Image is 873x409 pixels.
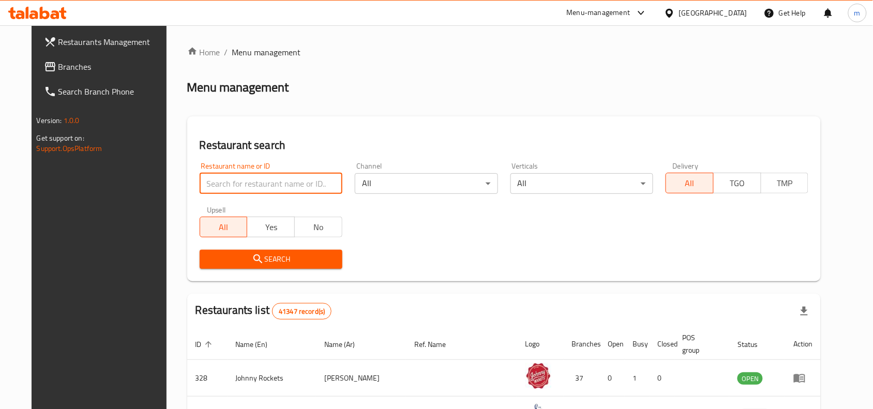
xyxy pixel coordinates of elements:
[273,307,331,316] span: 41347 record(s)
[208,253,334,266] span: Search
[792,299,817,324] div: Export file
[195,338,215,351] span: ID
[195,302,332,320] h2: Restaurants list
[187,46,220,58] a: Home
[666,173,714,193] button: All
[236,338,281,351] span: Name (En)
[272,303,332,320] div: Total records count
[414,338,459,351] span: Ref. Name
[58,85,169,98] span: Search Branch Phone
[187,79,289,96] h2: Menu management
[58,60,169,73] span: Branches
[232,46,301,58] span: Menu management
[37,131,84,145] span: Get support on:
[564,328,600,360] th: Branches
[765,176,805,191] span: TMP
[200,173,342,194] input: Search for restaurant name or ID..
[64,114,80,127] span: 1.0.0
[36,54,177,79] a: Branches
[224,46,228,58] li: /
[37,142,102,155] a: Support.OpsPlatform
[207,206,226,214] label: Upsell
[517,328,564,360] th: Logo
[294,217,342,237] button: No
[316,360,406,397] td: [PERSON_NAME]
[324,338,368,351] span: Name (Ar)
[251,220,291,235] span: Yes
[761,173,809,193] button: TMP
[228,360,317,397] td: Johnny Rockets
[200,138,809,153] h2: Restaurant search
[673,162,699,170] label: Delivery
[650,360,674,397] td: 0
[625,328,650,360] th: Busy
[200,217,248,237] button: All
[200,250,342,269] button: Search
[670,176,710,191] span: All
[299,220,338,235] span: No
[600,328,625,360] th: Open
[58,36,169,48] span: Restaurants Management
[625,360,650,397] td: 1
[713,173,761,193] button: TGO
[737,372,763,385] div: OPEN
[510,173,653,194] div: All
[187,360,228,397] td: 328
[737,373,763,385] span: OPEN
[37,114,62,127] span: Version:
[525,363,551,389] img: Johnny Rockets
[355,173,498,194] div: All
[247,217,295,237] button: Yes
[793,372,812,384] div: Menu
[36,29,177,54] a: Restaurants Management
[567,7,630,19] div: Menu-management
[600,360,625,397] td: 0
[36,79,177,104] a: Search Branch Phone
[683,331,717,356] span: POS group
[679,7,747,19] div: [GEOGRAPHIC_DATA]
[564,360,600,397] td: 37
[718,176,757,191] span: TGO
[204,220,244,235] span: All
[785,328,821,360] th: Action
[854,7,861,19] span: m
[650,328,674,360] th: Closed
[737,338,771,351] span: Status
[187,46,821,58] nav: breadcrumb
